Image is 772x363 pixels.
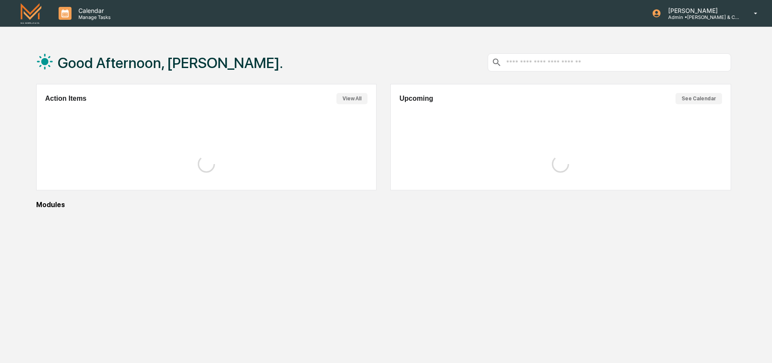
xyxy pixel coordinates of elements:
[675,93,722,104] button: See Calendar
[45,95,87,102] h2: Action Items
[661,14,741,20] p: Admin • [PERSON_NAME] & Co. - BD
[36,201,731,209] div: Modules
[72,7,115,14] p: Calendar
[399,95,433,102] h2: Upcoming
[336,93,367,104] button: View All
[58,54,283,71] h1: Good Afternoon, [PERSON_NAME].
[72,14,115,20] p: Manage Tasks
[661,7,741,14] p: [PERSON_NAME]
[21,3,41,23] img: logo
